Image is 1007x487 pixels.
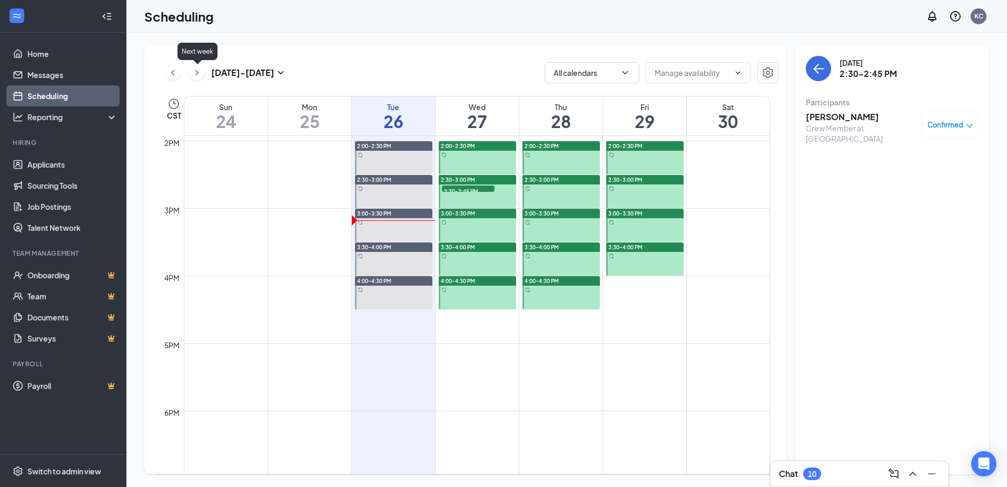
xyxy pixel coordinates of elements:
svg: Sync [525,287,530,293]
div: Sat [687,102,770,112]
span: 3:00-3:30 PM [441,210,475,217]
svg: Clock [167,98,180,110]
svg: Sync [358,152,363,158]
a: OnboardingCrown [27,265,117,286]
div: Participants [806,97,979,108]
svg: Sync [609,220,614,225]
span: down [966,122,973,130]
div: 4pm [162,272,182,284]
h1: 30 [687,112,770,130]
span: 2:00-2:30 PM [525,142,559,150]
span: 4:00-4:30 PM [525,277,559,285]
svg: Sync [525,220,530,225]
span: 2:00-2:30 PM [608,142,643,150]
svg: Sync [441,287,447,293]
svg: ChevronDown [620,67,630,78]
div: KC [974,12,983,21]
h3: [PERSON_NAME] [806,111,916,123]
svg: Sync [358,186,363,191]
div: 10 [808,470,816,479]
svg: ChevronRight [192,66,202,79]
svg: Settings [13,466,23,476]
a: August 24, 2025 [184,96,268,135]
svg: QuestionInfo [949,10,962,23]
svg: Sync [609,152,614,158]
svg: SmallChevronDown [274,66,287,79]
svg: ChevronLeft [167,66,178,79]
svg: Sync [609,254,614,259]
a: Scheduling [27,85,117,106]
div: [DATE] [840,57,897,68]
svg: Sync [441,152,447,158]
a: August 26, 2025 [352,96,435,135]
div: 2pm [162,137,182,149]
span: 2:30-3:00 PM [441,176,475,183]
div: Open Intercom Messenger [971,451,996,476]
span: 3:00-3:30 PM [357,210,391,217]
a: TeamCrown [27,286,117,307]
h1: 24 [184,112,268,130]
a: DocumentsCrown [27,307,117,328]
button: All calendarsChevronDown [545,62,639,83]
button: ComposeMessage [885,465,902,482]
span: Confirmed [927,120,963,130]
div: Crew Member at [GEOGRAPHIC_DATA] [806,123,916,144]
svg: Collapse [102,11,112,22]
span: 3:30-4:00 PM [525,244,559,251]
div: Team Management [13,249,115,258]
a: PayrollCrown [27,375,117,396]
button: ChevronUp [904,465,921,482]
h1: 27 [436,112,519,130]
a: Home [27,43,117,64]
span: 2:30-3:00 PM [357,176,391,183]
svg: ChevronUp [906,467,919,480]
a: Messages [27,64,117,85]
svg: Notifications [926,10,939,23]
div: Mon [268,102,351,112]
svg: Sync [525,254,530,259]
svg: Sync [358,287,363,293]
div: 6pm [162,407,182,418]
span: 2:00-2:30 PM [357,142,391,150]
svg: Sync [441,254,447,259]
button: Minimize [923,465,940,482]
div: Payroll [13,359,115,368]
h1: 29 [603,112,686,130]
span: 3:30-4:00 PM [441,244,475,251]
a: August 29, 2025 [603,96,686,135]
span: CST [167,110,181,121]
a: Sourcing Tools [27,175,117,196]
svg: Sync [525,186,530,191]
svg: Sync [358,220,363,225]
span: 2:30-3:00 PM [608,176,643,183]
div: Fri [603,102,686,112]
button: back-button [806,56,831,81]
span: 3:00-3:30 PM [525,210,559,217]
span: 3:00-3:30 PM [608,210,643,217]
span: 3:30-4:00 PM [608,244,643,251]
h1: Scheduling [144,7,214,25]
h3: Chat [779,468,798,480]
svg: Minimize [925,467,938,480]
svg: Analysis [13,112,23,122]
a: August 25, 2025 [268,96,351,135]
div: Sun [184,102,268,112]
span: 2:00-2:30 PM [441,142,475,150]
svg: Settings [762,66,774,79]
span: 2:30-2:45 PM [442,186,495,196]
a: August 28, 2025 [519,96,603,135]
h1: 26 [352,112,435,130]
span: 4:00-4:30 PM [357,277,391,285]
button: ChevronLeft [165,65,181,81]
svg: ArrowLeft [812,62,825,75]
button: Settings [757,62,778,83]
div: Switch to admin view [27,466,101,476]
input: Manage availability [655,67,729,79]
h3: 2:30-2:45 PM [840,68,897,80]
svg: ComposeMessage [887,467,900,480]
div: 5pm [162,339,182,351]
span: 3:30-4:00 PM [357,244,391,251]
h1: 28 [519,112,603,130]
h3: [DATE] - [DATE] [211,67,274,79]
a: Applicants [27,154,117,175]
